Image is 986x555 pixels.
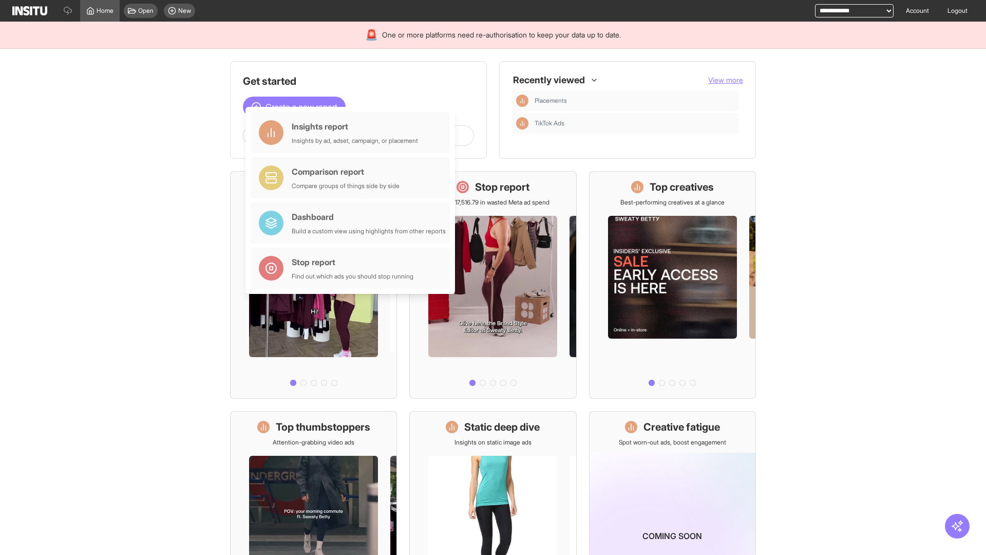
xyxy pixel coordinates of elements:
h1: Top thumbstoppers [276,420,370,434]
span: One or more platforms need re-authorisation to keep your data up to date. [382,30,621,40]
span: Open [138,7,154,15]
h1: Get started [243,74,474,88]
p: Attention-grabbing video ads [273,438,354,447]
button: Create a new report [243,97,346,117]
h1: Stop report [475,180,529,194]
div: Stop report [292,256,413,268]
button: View more [708,75,743,85]
div: Insights report [292,120,418,133]
span: Placements [535,97,567,105]
h1: Top creatives [650,180,714,194]
a: What's live nowSee all active ads instantly [230,171,397,399]
div: 🚨 [365,28,378,42]
div: Dashboard [292,211,446,223]
div: Insights by ad, adset, campaign, or placement [292,137,418,145]
div: Comparison report [292,165,400,178]
div: Insights [516,95,528,107]
p: Save £17,516.79 in wasted Meta ad spend [437,198,549,207]
span: New [178,7,191,15]
span: TikTok Ads [535,119,735,127]
div: Compare groups of things side by side [292,182,400,190]
div: Find out which ads you should stop running [292,272,413,281]
p: Best-performing creatives at a glance [620,198,725,207]
span: Create a new report [266,101,337,113]
span: TikTok Ads [535,119,564,127]
span: Home [97,7,113,15]
a: Stop reportSave £17,516.79 in wasted Meta ad spend [409,171,576,399]
div: Build a custom view using highlights from other reports [292,227,446,235]
a: Top creativesBest-performing creatives at a glance [589,171,756,399]
img: Logo [12,6,47,15]
span: View more [708,76,743,84]
p: Insights on static image ads [454,438,532,447]
span: Placements [535,97,735,105]
div: Insights [516,117,528,129]
h1: Static deep dive [464,420,540,434]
